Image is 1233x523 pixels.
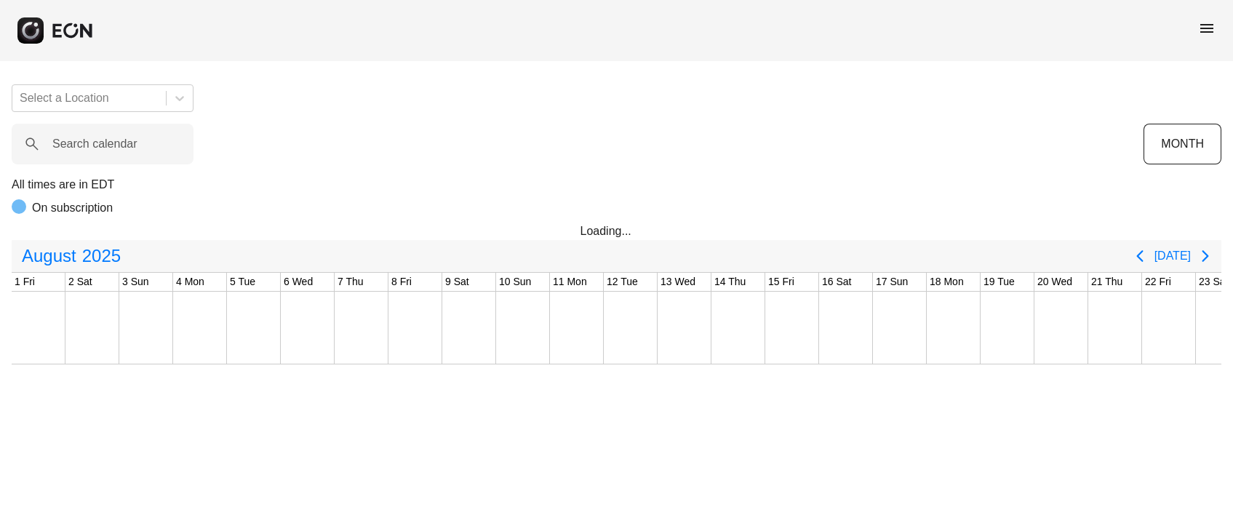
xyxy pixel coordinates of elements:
[1034,273,1075,291] div: 20 Wed
[658,273,698,291] div: 13 Wed
[227,273,258,291] div: 5 Tue
[335,273,367,291] div: 7 Thu
[1125,241,1154,271] button: Previous page
[12,176,1221,193] p: All times are in EDT
[442,273,472,291] div: 9 Sat
[873,273,911,291] div: 17 Sun
[119,273,152,291] div: 3 Sun
[1198,20,1216,37] span: menu
[52,135,137,153] label: Search calendar
[1191,241,1220,271] button: Next page
[711,273,749,291] div: 14 Thu
[927,273,967,291] div: 18 Mon
[496,273,534,291] div: 10 Sun
[281,273,316,291] div: 6 Wed
[173,273,207,291] div: 4 Mon
[580,223,653,240] div: Loading...
[13,241,129,271] button: August2025
[765,273,797,291] div: 15 Fri
[819,273,854,291] div: 16 Sat
[550,273,590,291] div: 11 Mon
[981,273,1018,291] div: 19 Tue
[32,199,113,217] p: On subscription
[1142,273,1174,291] div: 22 Fri
[1088,273,1125,291] div: 21 Thu
[12,273,38,291] div: 1 Fri
[79,241,124,271] span: 2025
[1154,243,1191,269] button: [DATE]
[1144,124,1221,164] button: MONTH
[388,273,415,291] div: 8 Fri
[1196,273,1231,291] div: 23 Sat
[19,241,79,271] span: August
[65,273,95,291] div: 2 Sat
[604,273,641,291] div: 12 Tue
